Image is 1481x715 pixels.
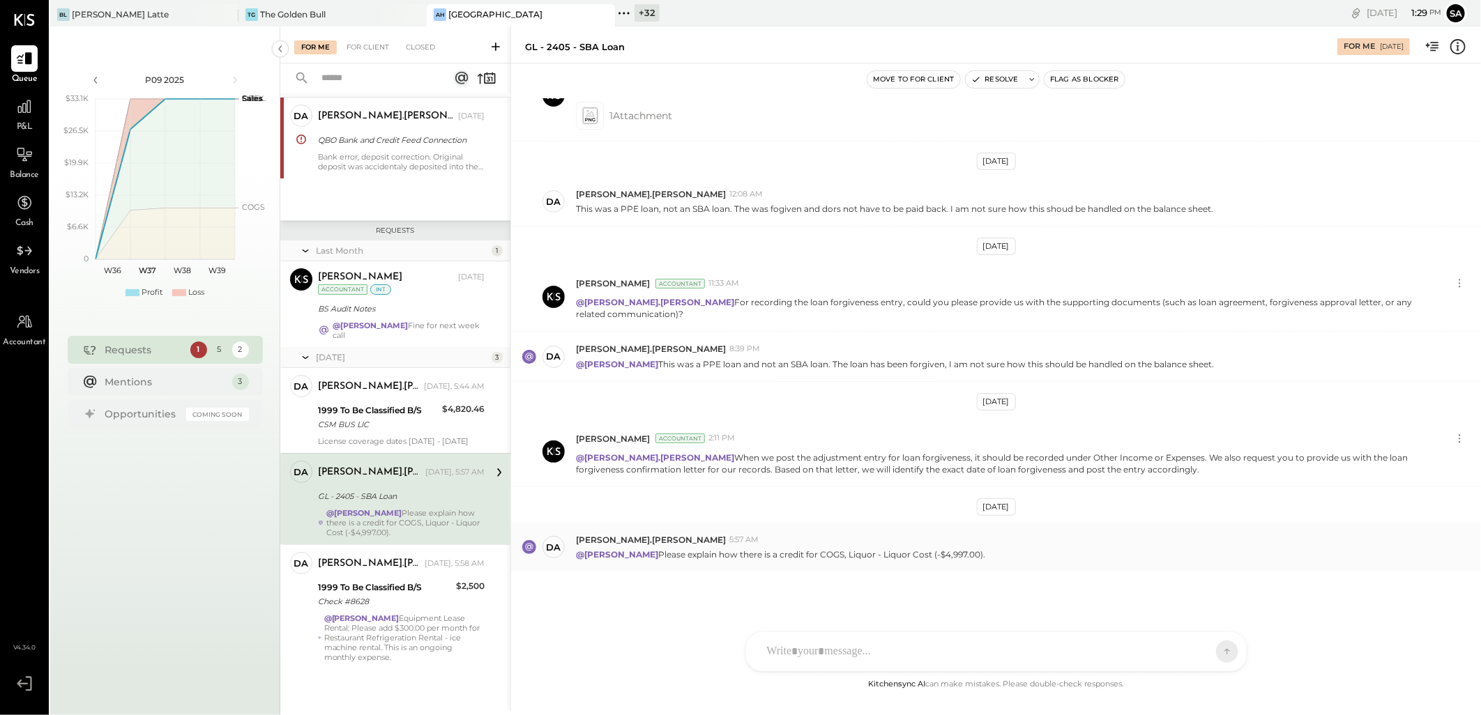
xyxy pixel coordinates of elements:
[729,535,759,546] span: 5:57 AM
[1,309,48,349] a: Accountant
[186,408,249,421] div: Coming Soon
[576,203,1213,215] p: This was a PPE loan, not an SBA loan. The was fogiven and dors not have to be paid back. I am not...
[370,284,391,295] div: int
[12,73,38,86] span: Queue
[977,153,1016,170] div: [DATE]
[729,189,763,200] span: 12:08 AM
[1380,42,1404,52] div: [DATE]
[66,93,89,103] text: $33.1K
[576,452,1425,475] p: When we post the adjustment entry for loan forgiveness, it should be recorded under Other Income ...
[190,341,207,358] div: 1
[966,71,1024,88] button: Resolve
[326,508,485,537] div: Please explain how there is a credit for COGS, Liquor - Liquor Cost (-$4,997.00).
[576,277,650,289] span: [PERSON_NAME]
[547,195,561,208] div: da
[242,93,263,103] text: Sales
[1367,6,1441,20] div: [DATE]
[492,352,503,363] div: 3
[576,433,650,445] span: [PERSON_NAME]
[318,380,421,394] div: [PERSON_NAME].[PERSON_NAME]
[318,270,402,284] div: [PERSON_NAME]
[318,489,480,503] div: GL - 2405 - SBA Loan
[211,341,228,358] div: 5
[1,190,48,230] a: Cash
[294,109,309,123] div: da
[318,133,480,147] div: QBO Bank and Credit Feed Connection
[525,40,625,54] div: GL - 2405 - SBA Loan
[294,466,309,479] div: da
[67,222,89,231] text: $6.6K
[318,417,438,431] div: CSM BUS LIC
[977,393,1016,410] div: [DATE]
[1445,2,1467,24] button: Sa
[1045,71,1125,88] button: Flag as Blocker
[188,287,204,298] div: Loss
[142,287,162,298] div: Profit
[84,254,89,263] text: 0
[729,344,760,355] span: 8:39 PM
[324,613,400,623] strong: @[PERSON_NAME]
[242,202,265,212] text: COGS
[442,402,485,416] div: $4,820.46
[318,557,422,571] div: [PERSON_NAME].[PERSON_NAME]
[576,452,734,463] strong: @[PERSON_NAME].[PERSON_NAME]
[1,141,48,182] a: Balance
[316,245,488,256] div: Last Month
[1344,41,1375,52] div: For Me
[867,71,960,88] button: Move to for client
[326,508,402,518] strong: @[PERSON_NAME]
[1,238,48,278] a: Vendors
[492,245,503,256] div: 1
[1349,6,1363,20] div: copy link
[318,581,452,594] div: 1999 To Be Classified B/S
[318,152,485,171] div: Bank error, deposit correction. Original deposit was accidentaly deposited into the the Golden Bu...
[174,266,191,275] text: W38
[576,548,985,560] p: Please explain how there is a credit for COGS, Liquor - Liquor Cost (-$4,997.00).
[232,374,249,390] div: 3
[316,351,488,363] div: [DATE]
[609,102,672,130] span: 1 Attachment
[977,498,1016,516] div: [DATE]
[15,217,33,230] span: Cash
[977,238,1016,255] div: [DATE]
[318,594,452,608] div: Check #8628
[576,534,726,546] span: [PERSON_NAME].[PERSON_NAME]
[333,321,485,340] div: Fine for next week call
[287,226,503,236] div: Requests
[576,358,1214,370] p: This was a PPE loan and not an SBA loan. The loan has been forgiven, I am not sure how this shoul...
[425,467,485,478] div: [DATE], 5:57 AM
[458,111,485,122] div: [DATE]
[245,8,258,21] div: TG
[399,40,442,54] div: Closed
[708,278,739,289] span: 11:33 AM
[294,380,309,393] div: da
[547,350,561,363] div: da
[208,266,226,275] text: W39
[318,403,438,417] div: 1999 To Be Classified B/S
[576,359,658,369] strong: @[PERSON_NAME]
[576,296,1425,320] p: For recording the loan forgiveness entry, could you please provide us with the supporting documen...
[294,40,337,54] div: For Me
[1,45,48,86] a: Queue
[10,266,40,278] span: Vendors
[318,302,480,316] div: BS Audit Notes
[318,466,423,479] div: [PERSON_NAME].[PERSON_NAME]
[3,337,46,349] span: Accountant
[340,40,396,54] div: For Client
[635,4,660,22] div: + 32
[318,284,367,295] div: Accountant
[1,93,48,134] a: P&L
[66,190,89,199] text: $13.2K
[104,266,121,275] text: W36
[10,169,39,182] span: Balance
[576,188,726,200] span: [PERSON_NAME].[PERSON_NAME]
[63,125,89,135] text: $26.5K
[105,343,183,357] div: Requests
[64,157,89,167] text: $19.9K
[458,272,485,283] div: [DATE]
[105,375,225,389] div: Mentions
[708,433,735,444] span: 2:11 PM
[57,8,70,21] div: BL
[425,558,485,569] div: [DATE], 5:58 AM
[139,266,156,275] text: W37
